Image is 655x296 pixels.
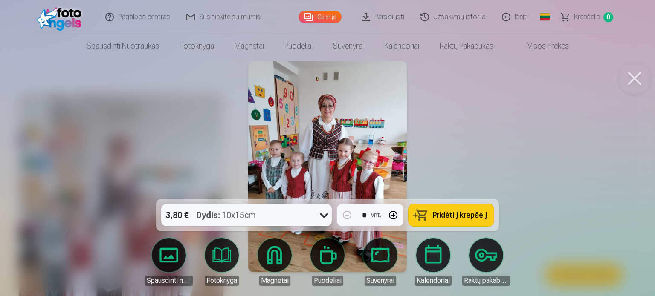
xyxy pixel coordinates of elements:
div: Suvenyrai [365,276,396,286]
div: vnt. [371,210,381,220]
div: 10x15cm [196,204,256,226]
a: Kalendoriai [409,238,457,286]
a: Suvenyrai [356,238,404,286]
strong: Dydis : [196,209,220,221]
div: Raktų pakabukas [462,276,510,286]
span: 0 [603,12,613,22]
a: Galerija [299,11,342,23]
img: /fa2 [37,3,86,31]
a: Magnetai [224,34,274,58]
a: Puodeliai [274,34,323,58]
a: Suvenyrai [323,34,374,58]
a: Visos prekės [504,34,579,58]
a: Fotoknyga [198,238,246,286]
span: Krepšelis [574,12,600,22]
a: Fotoknyga [169,34,224,58]
div: Puodeliai [312,276,343,286]
div: 3,80 € [161,204,193,226]
div: Magnetai [259,276,290,286]
div: Spausdinti nuotraukas [145,276,193,286]
a: Spausdinti nuotraukas [76,34,169,58]
button: Pridėti į krepšelį [409,204,494,226]
span: Pridėti į krepšelį [432,211,487,219]
a: Magnetai [251,238,299,286]
a: Kalendoriai [374,34,429,58]
a: Puodeliai [304,238,351,286]
div: Fotoknyga [205,276,239,286]
a: Raktų pakabukas [462,238,510,286]
a: Raktų pakabukas [429,34,504,58]
a: Spausdinti nuotraukas [145,238,193,286]
div: Kalendoriai [415,276,452,286]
